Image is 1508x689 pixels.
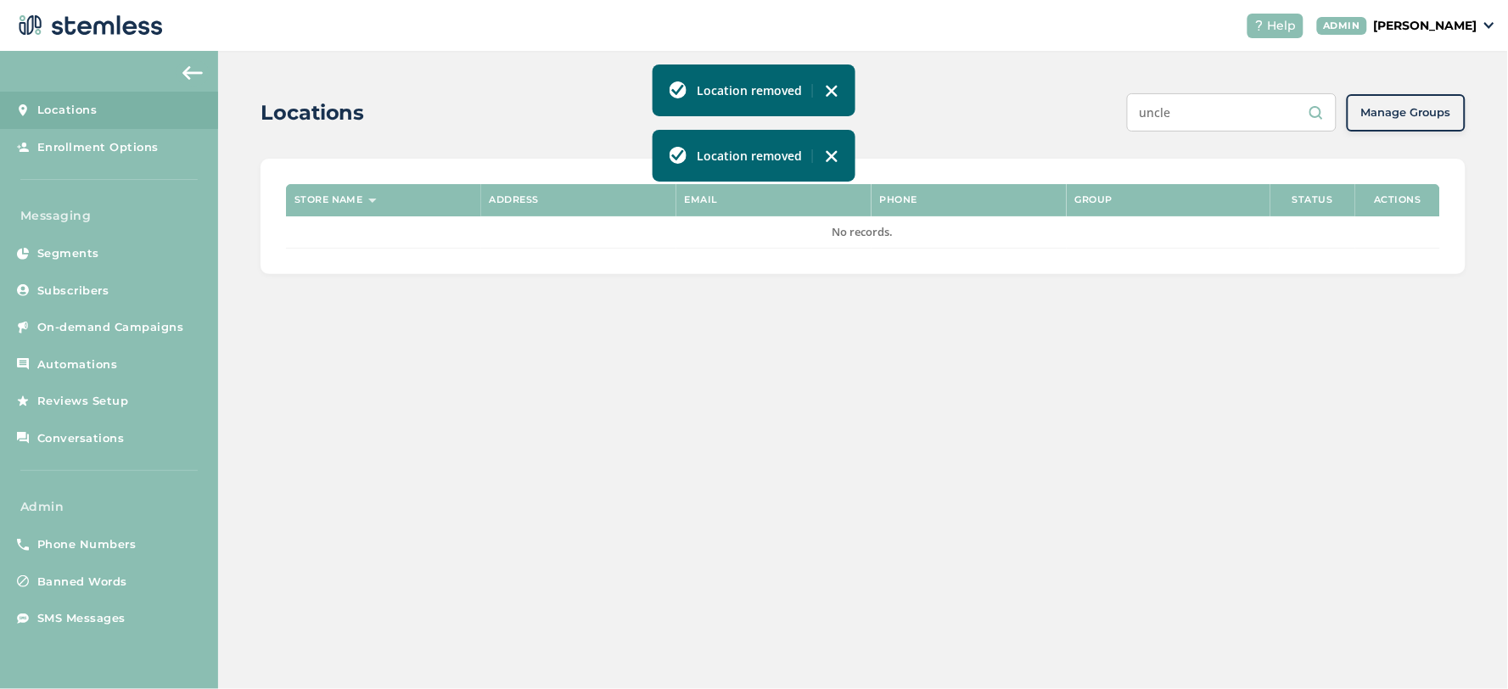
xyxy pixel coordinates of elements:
[37,430,125,447] span: Conversations
[697,81,802,99] label: Location removed
[37,102,98,119] span: Locations
[1374,17,1477,35] p: [PERSON_NAME]
[37,139,159,156] span: Enrollment Options
[1292,194,1333,205] label: Status
[1317,17,1368,35] div: ADMIN
[1355,184,1440,216] th: Actions
[490,194,540,205] label: Address
[14,8,163,42] img: logo-dark-0685b13c.svg
[697,147,802,165] label: Location removed
[37,393,129,410] span: Reviews Setup
[37,536,137,553] span: Phone Numbers
[37,610,126,627] span: SMS Messages
[685,194,719,205] label: Email
[880,194,918,205] label: Phone
[1484,22,1494,29] img: icon_down-arrow-small-66adaf34.svg
[670,81,687,98] img: icon-toast-success-78f41570.svg
[294,194,363,205] label: Store name
[1268,17,1297,35] span: Help
[37,319,184,336] span: On-demand Campaigns
[37,574,127,591] span: Banned Words
[1127,93,1337,132] input: Search
[670,147,687,164] img: icon-toast-success-78f41570.svg
[37,356,118,373] span: Automations
[825,149,838,163] img: icon-toast-close-54bf22bf.svg
[37,245,99,262] span: Segments
[832,224,894,239] span: No records.
[1423,608,1508,689] iframe: Chat Widget
[1361,104,1451,121] span: Manage Groups
[1347,94,1466,132] button: Manage Groups
[1075,194,1113,205] label: Group
[825,84,838,98] img: icon-toast-close-54bf22bf.svg
[261,98,365,128] h2: Locations
[37,283,109,300] span: Subscribers
[368,199,377,203] img: icon-sort-1e1d7615.svg
[1254,20,1264,31] img: icon-help-white-03924b79.svg
[182,66,203,80] img: icon-arrow-back-accent-c549486e.svg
